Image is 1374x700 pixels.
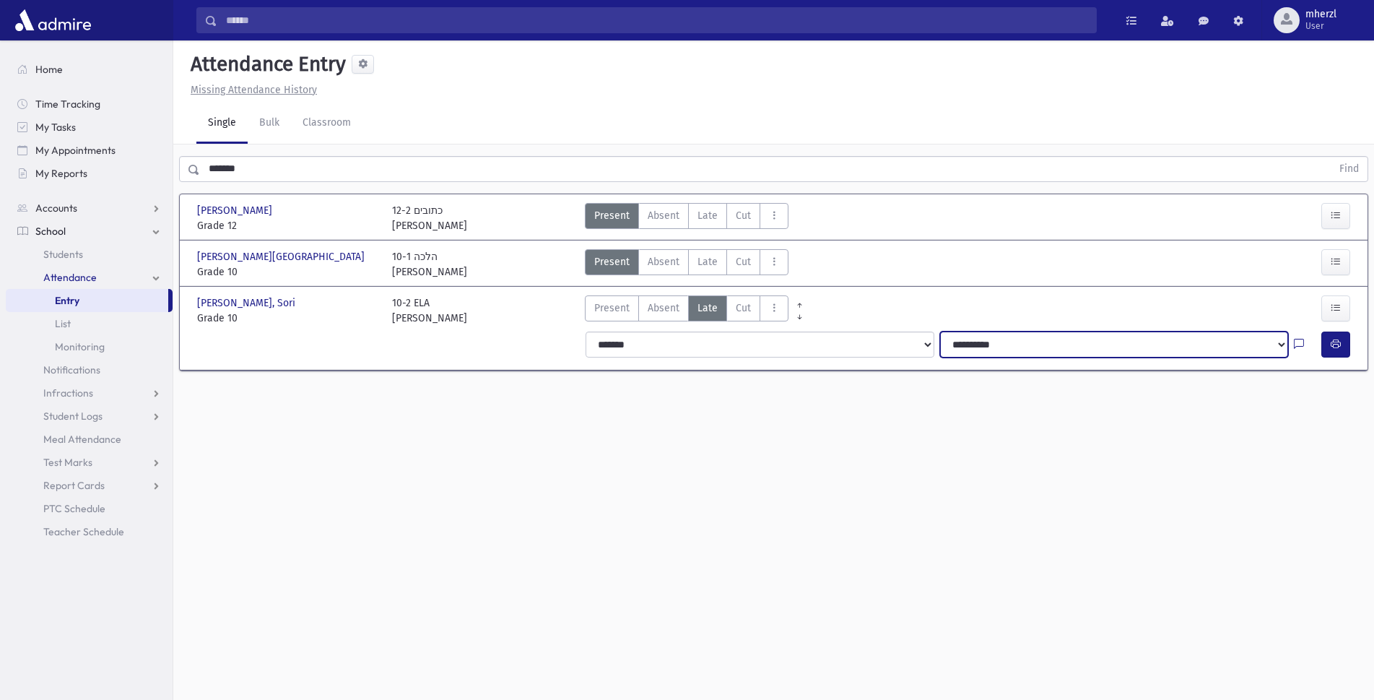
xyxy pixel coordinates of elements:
[55,294,79,307] span: Entry
[43,502,105,515] span: PTC Schedule
[736,208,751,223] span: Cut
[736,254,751,269] span: Cut
[6,139,173,162] a: My Appointments
[6,335,173,358] a: Monitoring
[697,254,718,269] span: Late
[35,144,116,157] span: My Appointments
[392,203,467,233] div: 12-2 כתובים [PERSON_NAME]
[35,63,63,76] span: Home
[35,202,77,215] span: Accounts
[6,289,168,312] a: Entry
[248,103,291,144] a: Bulk
[55,317,71,330] span: List
[6,405,173,428] a: Student Logs
[1305,9,1336,20] span: mherzl
[43,456,92,469] span: Test Marks
[392,295,467,326] div: 10-2 ELA [PERSON_NAME]
[35,167,87,180] span: My Reports
[35,121,76,134] span: My Tasks
[648,208,679,223] span: Absent
[6,358,173,381] a: Notifications
[6,474,173,497] a: Report Cards
[185,52,346,77] h5: Attendance Entry
[594,208,630,223] span: Present
[6,92,173,116] a: Time Tracking
[594,254,630,269] span: Present
[736,301,751,316] span: Cut
[585,203,788,233] div: AttTypes
[35,98,100,111] span: Time Tracking
[43,479,105,492] span: Report Cards
[6,58,173,81] a: Home
[197,218,378,233] span: Grade 12
[12,6,95,35] img: AdmirePro
[648,301,679,316] span: Absent
[43,386,93,399] span: Infractions
[585,295,788,326] div: AttTypes
[197,203,275,218] span: [PERSON_NAME]
[6,196,173,220] a: Accounts
[55,340,105,353] span: Monitoring
[697,208,718,223] span: Late
[43,525,124,538] span: Teacher Schedule
[392,249,467,280] div: 10-1 הלכה [PERSON_NAME]
[6,162,173,185] a: My Reports
[196,103,248,144] a: Single
[6,266,173,289] a: Attendance
[217,7,1096,33] input: Search
[43,248,83,261] span: Students
[43,410,103,423] span: Student Logs
[648,254,679,269] span: Absent
[6,381,173,405] a: Infractions
[1305,20,1336,32] span: User
[291,103,362,144] a: Classroom
[197,249,368,264] span: [PERSON_NAME][GEOGRAPHIC_DATA]
[185,84,317,96] a: Missing Attendance History
[43,433,121,446] span: Meal Attendance
[585,249,788,280] div: AttTypes
[35,225,66,238] span: School
[6,312,173,335] a: List
[6,428,173,451] a: Meal Attendance
[6,451,173,474] a: Test Marks
[197,295,298,311] span: [PERSON_NAME], Sori
[191,84,317,96] u: Missing Attendance History
[6,520,173,543] a: Teacher Schedule
[197,264,378,280] span: Grade 10
[6,243,173,266] a: Students
[43,271,97,284] span: Attendance
[594,301,630,316] span: Present
[1331,157,1368,181] button: Find
[6,220,173,243] a: School
[197,311,378,326] span: Grade 10
[6,116,173,139] a: My Tasks
[43,363,100,376] span: Notifications
[6,497,173,520] a: PTC Schedule
[697,301,718,316] span: Late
